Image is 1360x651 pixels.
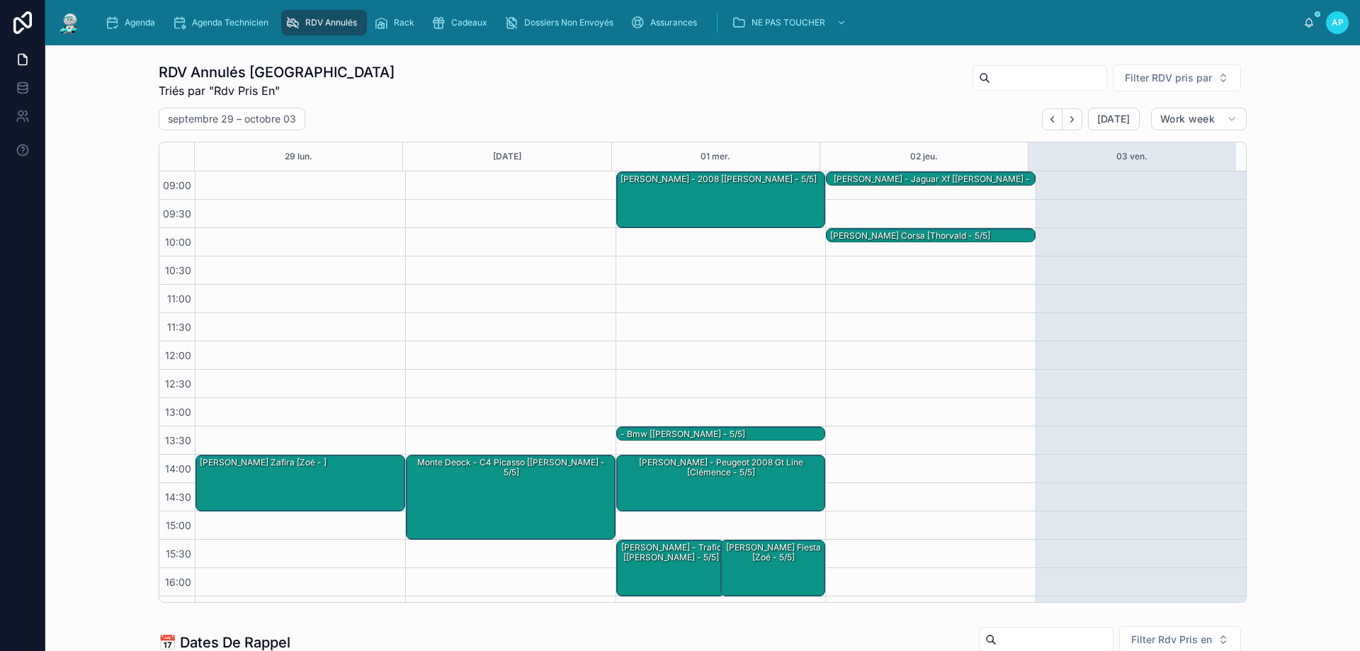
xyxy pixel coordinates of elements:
div: [PERSON_NAME] - Peugeot 2008 gt line [Clémence - 5/5] [617,455,825,511]
div: [PERSON_NAME] fiesta [Zoé - 5/5] [721,540,824,596]
div: monte deock - c4 picasso [[PERSON_NAME] - 5/5] [407,455,615,539]
a: Rack [370,10,424,35]
span: Cadeaux [451,17,487,28]
div: [PERSON_NAME] - trafic [[PERSON_NAME] - 5/5] [617,540,725,596]
span: [DATE] [1097,113,1130,125]
button: 03 ven. [1116,142,1147,171]
a: Agenda [101,10,165,35]
div: [PERSON_NAME] - trafic [[PERSON_NAME] - 5/5] [619,541,724,565]
img: App logo [57,11,82,34]
span: 14:00 [161,463,195,475]
div: - Bmw [[PERSON_NAME] - 5/5] [619,428,747,441]
button: 02 jeu. [910,142,938,171]
button: Back [1042,108,1062,130]
a: Agenda Technicien [168,10,278,35]
div: [PERSON_NAME] - Jaguar Xf [[PERSON_NAME] - 5/5] [829,173,1034,196]
span: 12:00 [161,349,195,361]
div: [PERSON_NAME] - 2008 [[PERSON_NAME] - 5/5] [619,173,818,186]
span: 13:00 [161,406,195,418]
span: 12:30 [161,378,195,390]
div: [PERSON_NAME] - Peugeot 2008 gt line [Clémence - 5/5] [619,456,824,480]
span: 16:00 [161,576,195,588]
a: Assurances [626,10,707,35]
span: 09:30 [159,208,195,220]
a: RDV Annulés [281,10,367,35]
a: NE PAS TOUCHER [727,10,854,35]
span: Filter RDV pris par [1125,71,1212,85]
button: 01 mer. [701,142,730,171]
span: Work week [1160,113,1215,125]
span: 15:00 [162,519,195,531]
span: Agenda [125,17,155,28]
div: [PERSON_NAME] corsa [Thorvald - 5/5] [827,229,1035,243]
span: Dossiers Non Envoyés [524,17,613,28]
button: Next [1062,108,1082,130]
button: [DATE] [1088,108,1140,130]
div: [PERSON_NAME] Zafira [Zoé - ] [198,456,328,469]
span: 10:30 [161,264,195,276]
button: Select Button [1113,64,1241,91]
div: - Bmw [[PERSON_NAME] - 5/5] [617,427,825,441]
span: 11:30 [164,321,195,333]
span: 11:00 [164,293,195,305]
a: Cadeaux [427,10,497,35]
span: Filter Rdv Pris en [1131,633,1212,647]
div: [PERSON_NAME] - Jaguar Xf [[PERSON_NAME] - 5/5] [827,172,1035,186]
div: monte deock - c4 picasso [[PERSON_NAME] - 5/5] [409,456,614,480]
h2: septembre 29 – octobre 03 [168,112,296,126]
div: [PERSON_NAME] corsa [Thorvald - 5/5] [829,230,992,242]
span: Agenda Technicien [192,17,268,28]
a: Dossiers Non Envoyés [500,10,623,35]
button: [DATE] [493,142,521,171]
span: 13:30 [161,434,195,446]
div: scrollable content [93,7,1303,38]
h1: RDV Annulés [GEOGRAPHIC_DATA] [159,62,395,82]
span: NE PAS TOUCHER [752,17,825,28]
div: [PERSON_NAME] - 2008 [[PERSON_NAME] - 5/5] [617,172,825,227]
span: Rack [394,17,414,28]
span: 10:00 [161,236,195,248]
span: Triés par "Rdv Pris En" [159,82,395,99]
span: Assurances [650,17,697,28]
span: 15:30 [162,548,195,560]
button: Work week [1151,108,1247,130]
div: [PERSON_NAME] fiesta [Zoé - 5/5] [723,541,824,565]
div: [PERSON_NAME] Zafira [Zoé - ] [196,455,404,511]
span: 09:00 [159,179,195,191]
span: RDV Annulés [305,17,357,28]
button: 29 lun. [285,142,312,171]
span: 14:30 [161,491,195,503]
span: AP [1332,17,1344,28]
